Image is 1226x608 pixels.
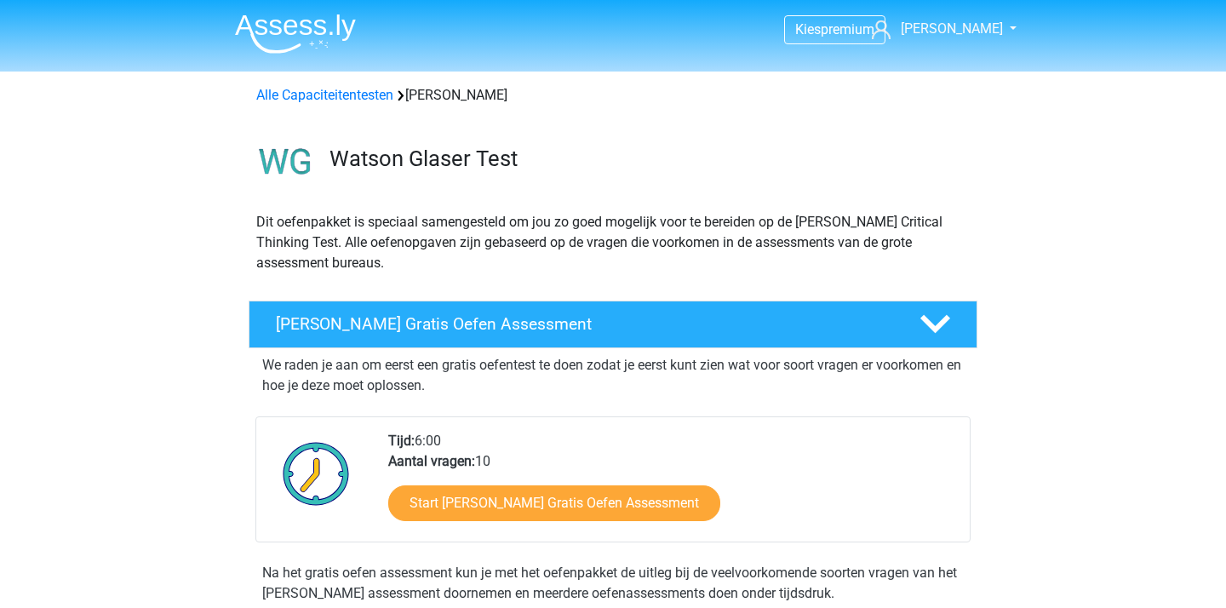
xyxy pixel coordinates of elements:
[388,485,720,521] a: Start [PERSON_NAME] Gratis Oefen Assessment
[256,87,393,103] a: Alle Capaciteitentesten
[262,355,964,396] p: We raden je aan om eerst een gratis oefentest te doen zodat je eerst kunt zien wat voor soort vra...
[249,85,977,106] div: [PERSON_NAME]
[273,431,359,516] img: Klok
[255,563,971,604] div: Na het gratis oefen assessment kun je met het oefenpakket de uitleg bij de veelvoorkomende soorte...
[821,21,874,37] span: premium
[388,453,475,469] b: Aantal vragen:
[865,19,1005,39] a: [PERSON_NAME]
[249,126,322,198] img: watson glaser
[785,18,885,41] a: Kiespremium
[256,212,970,273] p: Dit oefenpakket is speciaal samengesteld om jou zo goed mogelijk voor te bereiden op de [PERSON_N...
[795,21,821,37] span: Kies
[375,431,969,542] div: 6:00 10
[388,433,415,449] b: Tijd:
[242,301,984,348] a: [PERSON_NAME] Gratis Oefen Assessment
[235,14,356,54] img: Assessly
[329,146,964,172] h3: Watson Glaser Test
[276,314,892,334] h4: [PERSON_NAME] Gratis Oefen Assessment
[901,20,1003,37] span: [PERSON_NAME]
